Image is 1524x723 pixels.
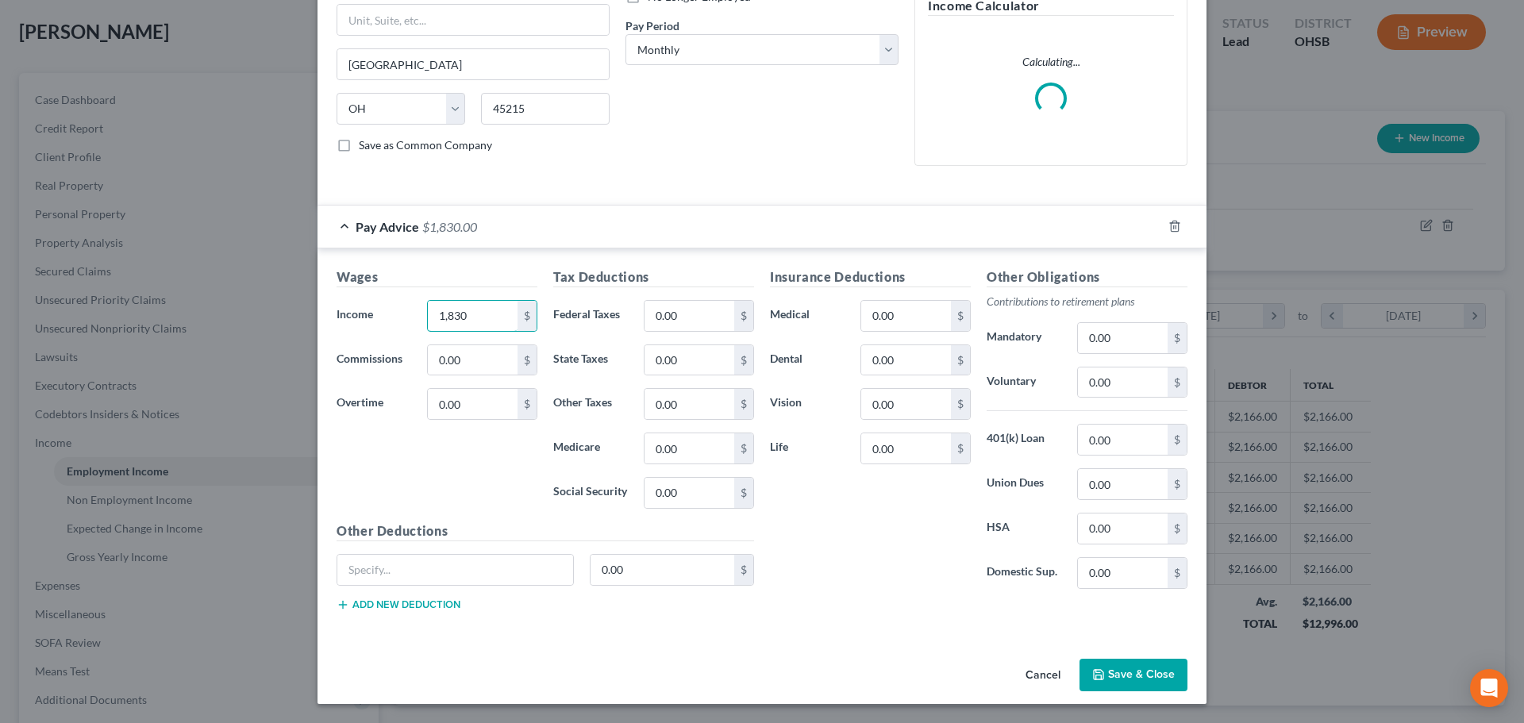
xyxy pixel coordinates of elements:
input: 0.00 [1078,323,1168,353]
label: Domestic Sup. [979,557,1069,589]
label: Voluntary [979,367,1069,398]
input: 0.00 [861,389,951,419]
input: Unit, Suite, etc... [337,5,609,35]
input: 0.00 [591,555,735,585]
label: Medicare [545,433,636,464]
input: 0.00 [428,301,518,331]
input: 0.00 [1078,367,1168,398]
div: $ [734,389,753,419]
label: Federal Taxes [545,300,636,332]
label: Dental [762,344,852,376]
div: $ [951,301,970,331]
label: Mandatory [979,322,1069,354]
input: 0.00 [1078,469,1168,499]
label: Vision [762,388,852,420]
label: State Taxes [545,344,636,376]
span: Save as Common Company [359,138,492,152]
input: 0.00 [861,301,951,331]
div: $ [1168,367,1187,398]
input: 0.00 [861,345,951,375]
input: 0.00 [861,433,951,463]
div: $ [518,301,537,331]
div: $ [518,389,537,419]
p: Contributions to retirement plans [987,294,1187,310]
h5: Tax Deductions [553,267,754,287]
input: 0.00 [645,301,734,331]
div: $ [734,301,753,331]
div: $ [1168,469,1187,499]
h5: Insurance Deductions [770,267,971,287]
label: Medical [762,300,852,332]
input: 0.00 [645,478,734,508]
h5: Other Deductions [337,521,754,541]
span: Pay Advice [356,219,419,234]
h5: Wages [337,267,537,287]
button: Save & Close [1079,659,1187,692]
label: Other Taxes [545,388,636,420]
div: $ [734,478,753,508]
p: Calculating... [928,54,1174,70]
div: $ [1168,425,1187,455]
div: Open Intercom Messenger [1470,669,1508,707]
label: Life [762,433,852,464]
div: $ [951,389,970,419]
label: Overtime [329,388,419,420]
button: Add new deduction [337,598,460,611]
input: 0.00 [1078,513,1168,544]
input: 0.00 [645,389,734,419]
span: Pay Period [625,19,679,33]
div: $ [951,345,970,375]
div: $ [518,345,537,375]
label: HSA [979,513,1069,544]
input: 0.00 [428,389,518,419]
span: Income [337,307,373,321]
div: $ [1168,558,1187,588]
input: Specify... [337,555,573,585]
label: Social Security [545,477,636,509]
input: 0.00 [645,345,734,375]
input: 0.00 [428,345,518,375]
span: $1,830.00 [422,219,477,234]
label: Union Dues [979,468,1069,500]
div: $ [1168,513,1187,544]
input: 0.00 [645,433,734,463]
label: Commissions [329,344,419,376]
div: $ [734,555,753,585]
div: $ [1168,323,1187,353]
div: $ [734,433,753,463]
input: Enter zip... [481,93,610,125]
div: $ [951,433,970,463]
h5: Other Obligations [987,267,1187,287]
label: 401(k) Loan [979,424,1069,456]
input: Enter city... [337,49,609,79]
button: Cancel [1013,660,1073,692]
input: 0.00 [1078,558,1168,588]
input: 0.00 [1078,425,1168,455]
div: $ [734,345,753,375]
